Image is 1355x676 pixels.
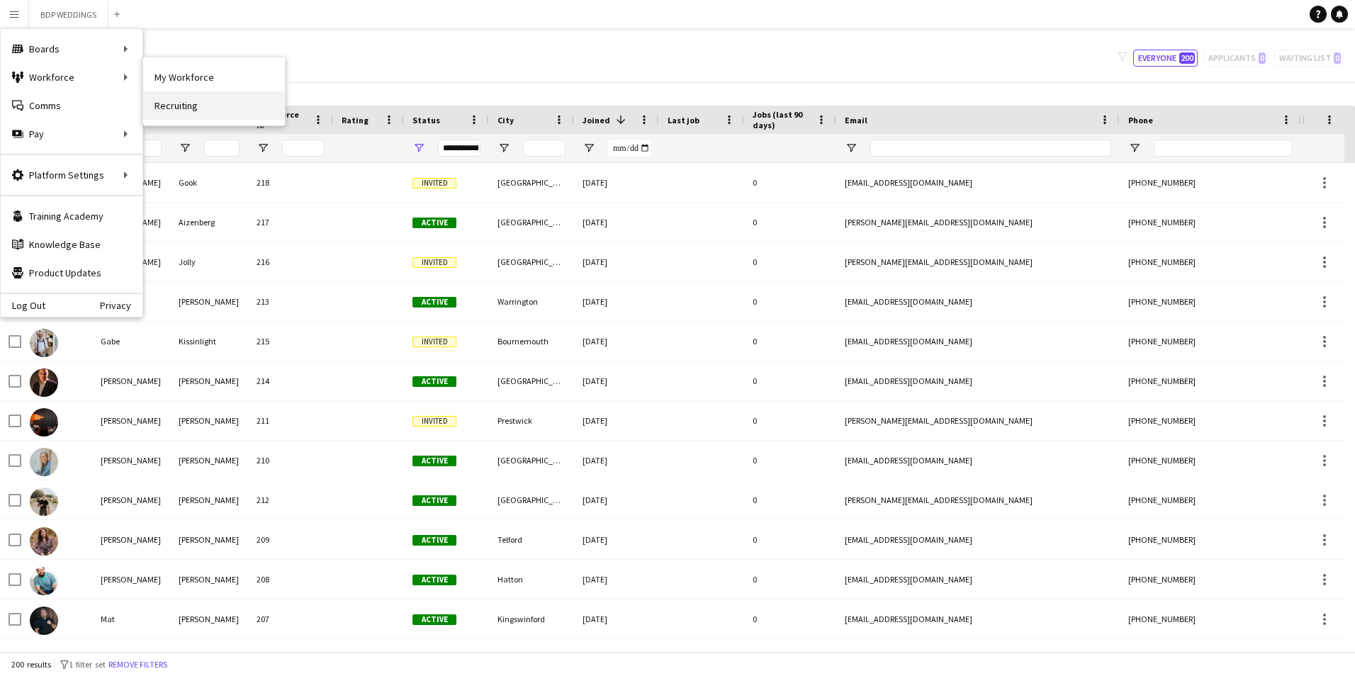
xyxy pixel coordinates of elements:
[170,401,248,440] div: [PERSON_NAME]
[753,109,811,130] span: Jobs (last 90 days)
[412,142,425,154] button: Open Filter Menu
[845,115,867,125] span: Email
[412,614,456,625] span: Active
[1,202,142,230] a: Training Academy
[69,659,106,670] span: 1 filter set
[574,322,659,361] div: [DATE]
[1120,560,1301,599] div: [PHONE_NUMBER]
[574,560,659,599] div: [DATE]
[1120,163,1301,202] div: [PHONE_NUMBER]
[1,259,142,287] a: Product Updates
[170,480,248,519] div: [PERSON_NAME]
[170,441,248,480] div: [PERSON_NAME]
[836,441,1120,480] div: [EMAIL_ADDRESS][DOMAIN_NAME]
[412,535,456,546] span: Active
[1120,401,1301,440] div: [PHONE_NUMBER]
[30,607,58,635] img: Mat James
[1,230,142,259] a: Knowledge Base
[489,560,574,599] div: Hatton
[126,140,162,157] input: First Name Filter Input
[836,203,1120,242] div: [PERSON_NAME][EMAIL_ADDRESS][DOMAIN_NAME]
[489,480,574,519] div: [GEOGRAPHIC_DATA]
[836,480,1120,519] div: [PERSON_NAME][EMAIL_ADDRESS][DOMAIN_NAME]
[248,560,333,599] div: 208
[845,142,858,154] button: Open Filter Menu
[92,322,170,361] div: Gabe
[100,300,142,311] a: Privacy
[574,203,659,242] div: [DATE]
[30,408,58,436] img: Daniel Rizzo
[497,142,510,154] button: Open Filter Menu
[92,520,170,559] div: [PERSON_NAME]
[744,441,836,480] div: 0
[143,63,285,91] a: My Workforce
[257,142,269,154] button: Open Filter Menu
[92,441,170,480] div: [PERSON_NAME]
[29,1,108,28] button: BDP WEDDINGS
[836,163,1120,202] div: [EMAIL_ADDRESS][DOMAIN_NAME]
[836,242,1120,281] div: [PERSON_NAME][EMAIL_ADDRESS][DOMAIN_NAME]
[1120,242,1301,281] div: [PHONE_NUMBER]
[489,361,574,400] div: [GEOGRAPHIC_DATA]
[1120,361,1301,400] div: [PHONE_NUMBER]
[574,361,659,400] div: [DATE]
[744,560,836,599] div: 0
[1154,140,1293,157] input: Phone Filter Input
[1,120,142,148] div: Pay
[1120,520,1301,559] div: [PHONE_NUMBER]
[489,599,574,638] div: Kingswinford
[836,520,1120,559] div: [EMAIL_ADDRESS][DOMAIN_NAME]
[1179,52,1195,64] span: 200
[1128,142,1141,154] button: Open Filter Menu
[412,456,456,466] span: Active
[489,242,574,281] div: [GEOGRAPHIC_DATA]
[170,242,248,281] div: Jolly
[92,361,170,400] div: [PERSON_NAME]
[489,282,574,321] div: Warrington
[170,520,248,559] div: [PERSON_NAME]
[1133,50,1198,67] button: Everyone200
[170,599,248,638] div: [PERSON_NAME]
[204,140,240,157] input: Last Name Filter Input
[1,35,142,63] div: Boards
[30,527,58,556] img: Lisa Chabior-Warrender
[170,560,248,599] div: [PERSON_NAME]
[30,368,58,397] img: Kris McDonald
[170,203,248,242] div: Aizenberg
[412,257,456,268] span: Invited
[744,282,836,321] div: 0
[574,441,659,480] div: [DATE]
[489,163,574,202] div: [GEOGRAPHIC_DATA]
[1120,599,1301,638] div: [PHONE_NUMBER]
[1128,115,1153,125] span: Phone
[574,480,659,519] div: [DATE]
[497,115,514,125] span: City
[1,91,142,120] a: Comms
[412,218,456,228] span: Active
[1,300,45,311] a: Log Out
[92,599,170,638] div: Mat
[489,520,574,559] div: Telford
[412,178,456,188] span: Invited
[412,575,456,585] span: Active
[744,163,836,202] div: 0
[412,115,440,125] span: Status
[30,329,58,357] img: Gabe Kissinlight
[836,599,1120,638] div: [EMAIL_ADDRESS][DOMAIN_NAME]
[1,63,142,91] div: Workforce
[248,401,333,440] div: 211
[92,480,170,519] div: [PERSON_NAME]
[836,401,1120,440] div: [PERSON_NAME][EMAIL_ADDRESS][DOMAIN_NAME]
[836,361,1120,400] div: [EMAIL_ADDRESS][DOMAIN_NAME]
[30,488,58,516] img: Ross Hutcheson
[170,282,248,321] div: [PERSON_NAME]
[170,163,248,202] div: Gook
[106,657,170,672] button: Remove filters
[574,282,659,321] div: [DATE]
[412,495,456,506] span: Active
[574,520,659,559] div: [DATE]
[744,480,836,519] div: 0
[744,599,836,638] div: 0
[248,480,333,519] div: 212
[1120,480,1301,519] div: [PHONE_NUMBER]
